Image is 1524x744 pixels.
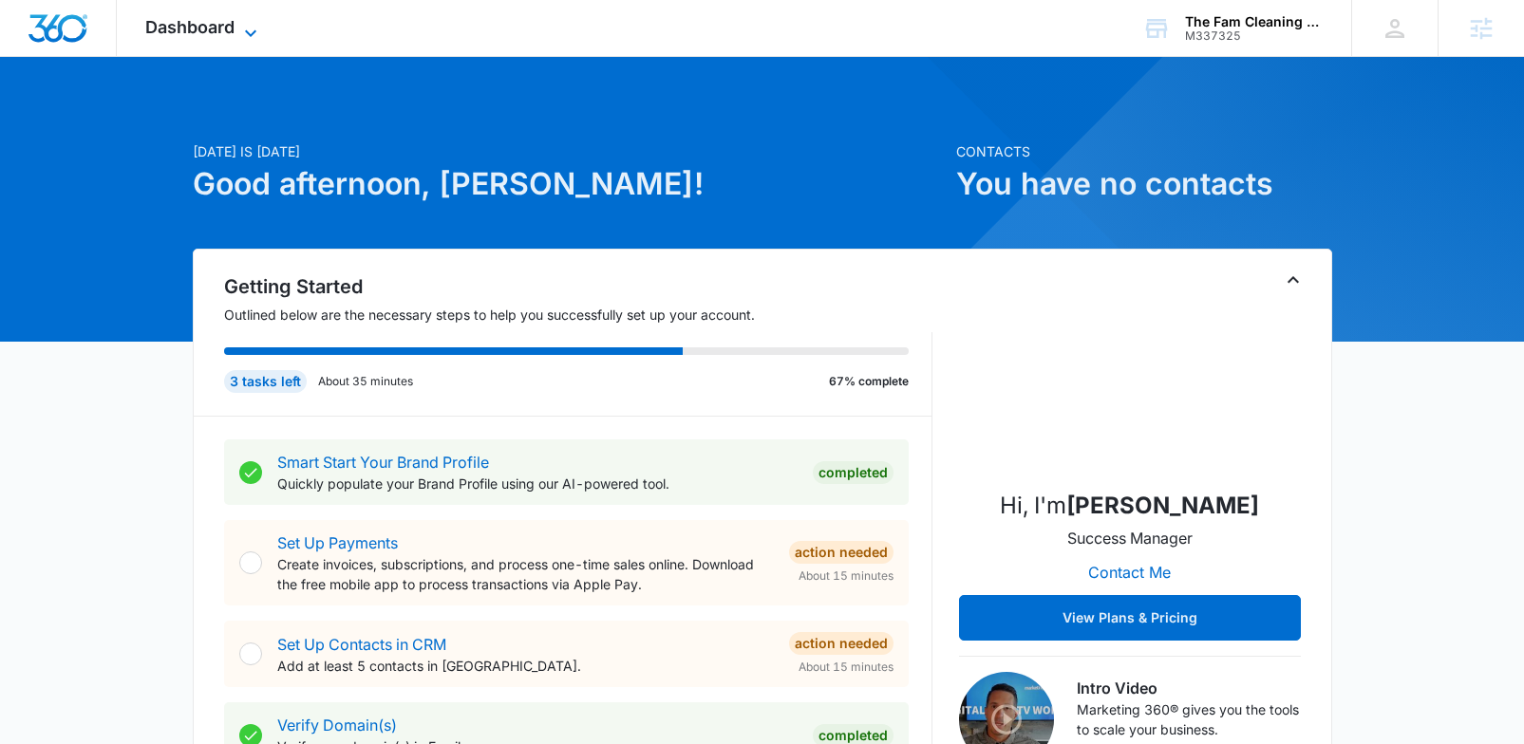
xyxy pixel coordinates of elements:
[277,554,774,594] p: Create invoices, subscriptions, and process one-time sales online. Download the free mobile app t...
[1066,492,1259,519] strong: [PERSON_NAME]
[277,533,398,552] a: Set Up Payments
[956,141,1332,161] p: Contacts
[1077,677,1301,699] h3: Intro Video
[1000,489,1259,523] p: Hi, I'm
[1185,29,1324,43] div: account id
[277,716,397,735] a: Verify Domain(s)
[193,161,945,207] h1: Good afternoon, [PERSON_NAME]!
[1035,284,1225,474] img: Matt Malone
[789,632,894,655] div: Action Needed
[1185,14,1324,29] div: account name
[277,635,446,654] a: Set Up Contacts in CRM
[959,595,1301,641] button: View Plans & Pricing
[224,370,307,393] div: 3 tasks left
[277,656,774,676] p: Add at least 5 contacts in [GEOGRAPHIC_DATA].
[224,272,932,301] h2: Getting Started
[1282,269,1305,291] button: Toggle Collapse
[224,305,932,325] p: Outlined below are the necessary steps to help you successfully set up your account.
[829,373,909,390] p: 67% complete
[1067,527,1193,549] p: Success Manager
[145,17,235,37] span: Dashboard
[813,461,894,484] div: Completed
[799,567,894,585] span: About 15 minutes
[318,373,413,390] p: About 35 minutes
[277,453,489,472] a: Smart Start Your Brand Profile
[789,541,894,564] div: Action Needed
[1077,699,1301,739] p: Marketing 360® gives you the tools to scale your business.
[799,659,894,676] span: About 15 minutes
[193,141,945,161] p: [DATE] is [DATE]
[1069,549,1190,595] button: Contact Me
[277,474,798,493] p: Quickly populate your Brand Profile using our AI-powered tool.
[956,161,1332,207] h1: You have no contacts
